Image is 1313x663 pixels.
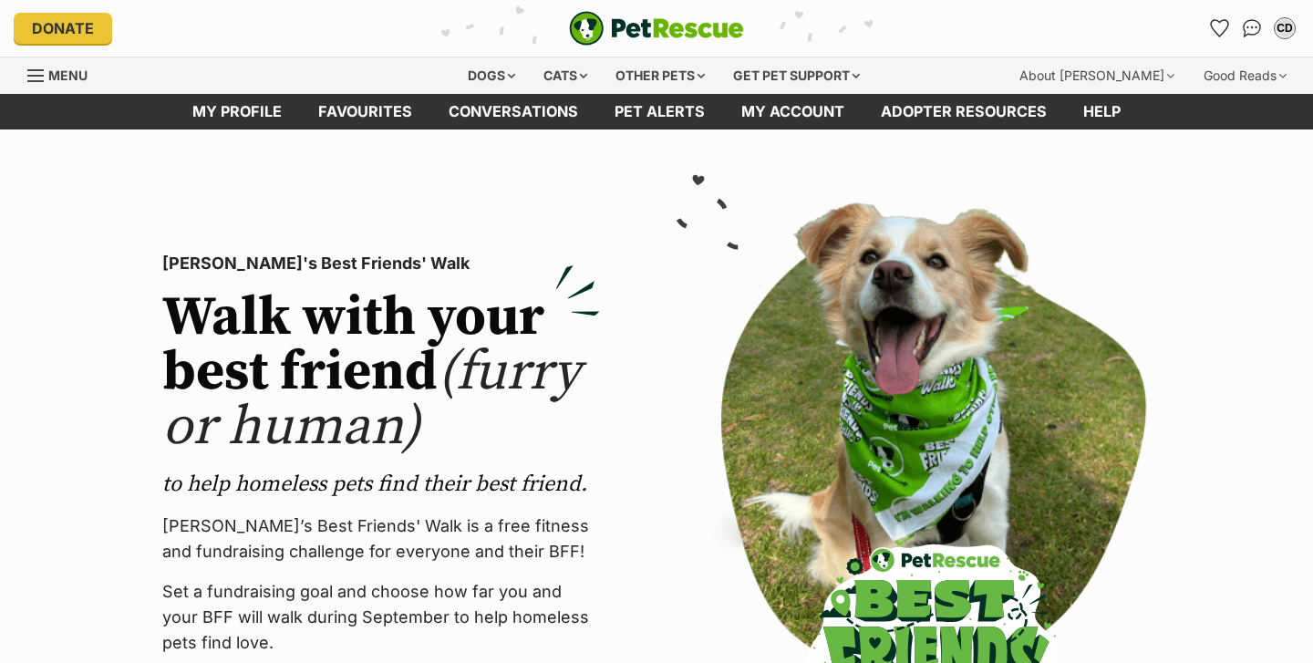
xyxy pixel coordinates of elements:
[596,94,723,129] a: Pet alerts
[569,11,744,46] a: PetRescue
[162,338,581,461] span: (furry or human)
[863,94,1065,129] a: Adopter resources
[1204,14,1234,43] a: Favourites
[603,57,718,94] div: Other pets
[723,94,863,129] a: My account
[162,470,600,499] p: to help homeless pets find their best friend.
[162,251,600,276] p: [PERSON_NAME]'s Best Friends' Walk
[174,94,300,129] a: My profile
[1204,14,1299,43] ul: Account quick links
[1237,14,1266,43] a: Conversations
[1007,57,1187,94] div: About [PERSON_NAME]
[1270,14,1299,43] button: My account
[300,94,430,129] a: Favourites
[162,291,600,455] h2: Walk with your best friend
[531,57,600,94] div: Cats
[162,579,600,656] p: Set a fundraising goal and choose how far you and your BFF will walk during September to help hom...
[720,57,873,94] div: Get pet support
[1065,94,1139,129] a: Help
[27,57,100,90] a: Menu
[162,513,600,565] p: [PERSON_NAME]’s Best Friends' Walk is a free fitness and fundraising challenge for everyone and t...
[48,67,88,83] span: Menu
[455,57,528,94] div: Dogs
[1276,19,1294,37] div: CD
[14,13,112,44] a: Donate
[430,94,596,129] a: conversations
[569,11,744,46] img: logo-e224e6f780fb5917bec1dbf3a21bbac754714ae5b6737aabdf751b685950b380.svg
[1243,19,1262,37] img: chat-41dd97257d64d25036548639549fe6c8038ab92f7586957e7f3b1b290dea8141.svg
[1191,57,1299,94] div: Good Reads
